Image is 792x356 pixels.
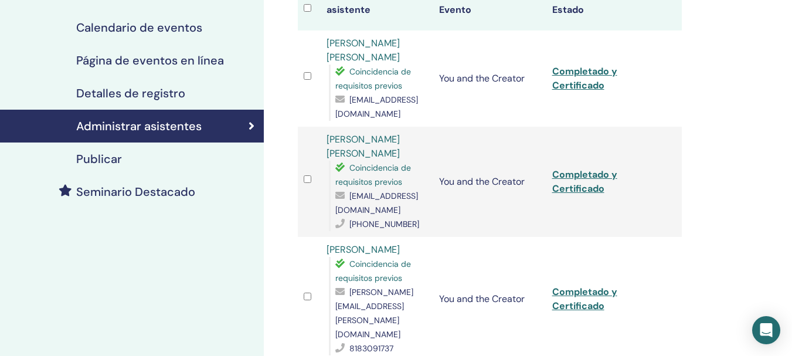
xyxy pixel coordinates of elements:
a: Completado y Certificado [552,286,617,312]
h4: Calendario de eventos [76,21,202,35]
span: 8183091737 [349,343,393,354]
h4: Página de eventos en línea [76,53,224,67]
h4: Publicar [76,152,122,166]
h4: Administrar asistentes [76,119,202,133]
a: [PERSON_NAME] [PERSON_NAME] [327,37,400,63]
td: You and the Creator [433,30,546,127]
span: Coincidencia de requisitos previos [335,66,411,91]
span: [EMAIL_ADDRESS][DOMAIN_NAME] [335,191,418,215]
span: [EMAIL_ADDRESS][DOMAIN_NAME] [335,94,418,119]
span: [PERSON_NAME][EMAIL_ADDRESS][PERSON_NAME][DOMAIN_NAME] [335,287,413,340]
span: Coincidencia de requisitos previos [335,162,411,187]
span: Coincidencia de requisitos previos [335,259,411,283]
h4: Detalles de registro [76,86,185,100]
a: Completado y Certificado [552,65,617,91]
td: You and the Creator [433,127,546,237]
div: Open Intercom Messenger [752,316,780,344]
a: [PERSON_NAME] [PERSON_NAME] [327,133,400,160]
h4: Seminario Destacado [76,185,195,199]
a: Completado y Certificado [552,168,617,195]
span: [PHONE_NUMBER] [349,219,419,229]
a: [PERSON_NAME] [327,243,400,256]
